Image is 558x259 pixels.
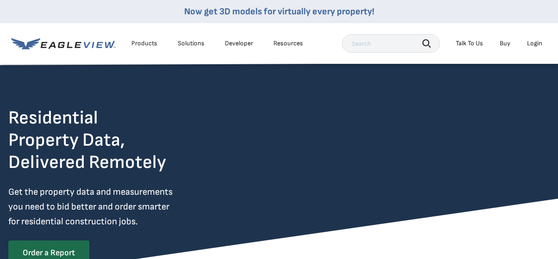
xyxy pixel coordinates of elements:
[273,39,303,48] div: Resources
[184,6,374,17] a: Now get 3D models for virtually every property!
[178,39,205,48] div: Solutions
[500,39,510,48] a: Buy
[456,39,483,48] div: Talk To Us
[8,107,166,173] h2: Residential Property Data, Delivered Remotely
[225,39,253,48] a: Developer
[8,185,211,229] p: Get the property data and measurements you need to bid better and order smarter for residential c...
[131,39,157,48] div: Products
[527,39,542,48] div: Login
[342,34,440,53] input: Search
